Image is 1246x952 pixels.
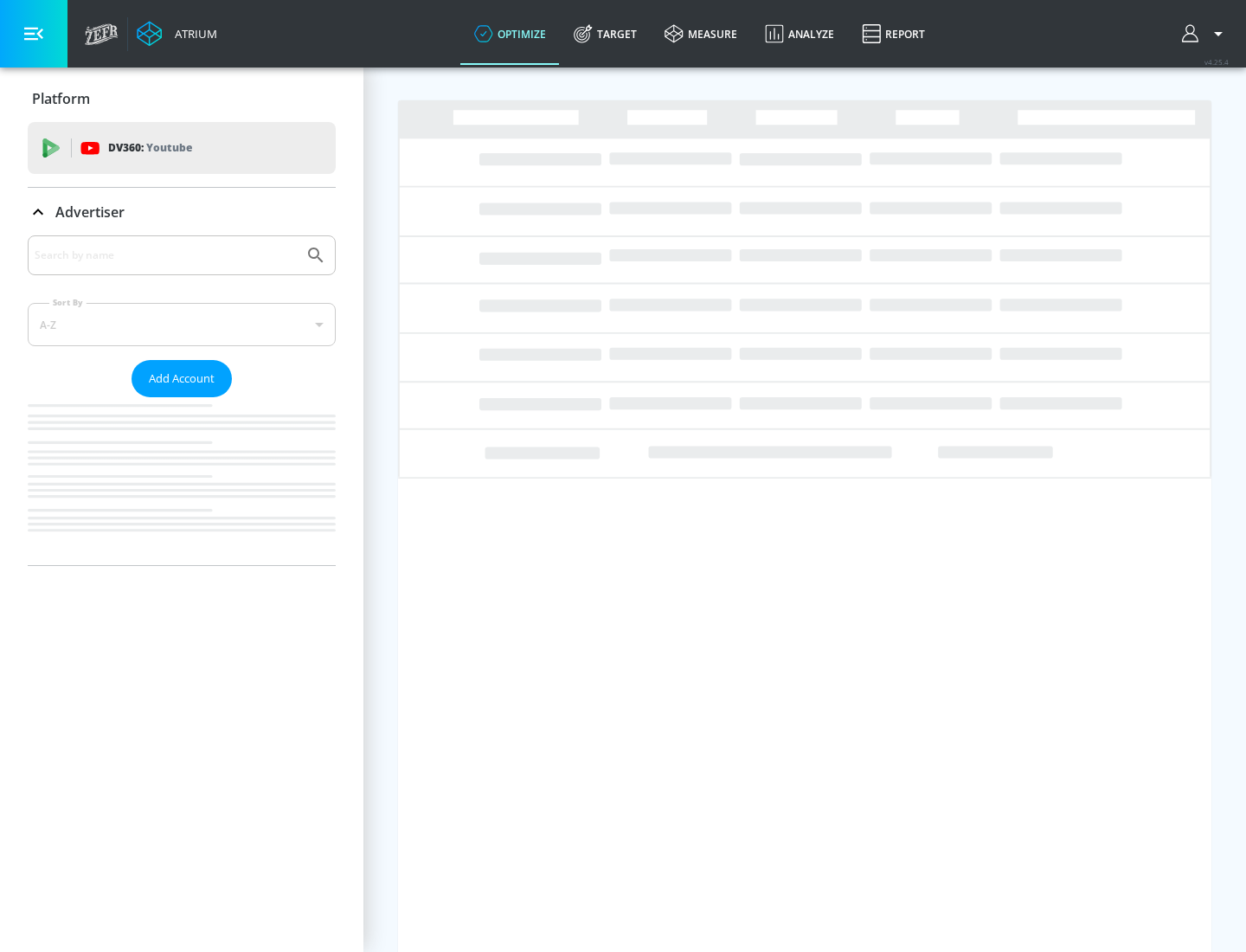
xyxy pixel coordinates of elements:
p: Platform [32,89,90,108]
span: v 4.25.4 [1204,57,1229,67]
label: Sort By [49,297,87,308]
a: optimize [460,3,560,65]
p: Advertiser [55,203,125,222]
a: measure [651,3,751,65]
div: Atrium [168,26,217,42]
div: Advertiser [28,188,336,236]
span: Add Account [149,369,215,389]
input: Search by name [35,244,297,267]
nav: list of Advertiser [28,397,336,565]
div: Platform [28,74,336,123]
a: Report [848,3,939,65]
a: Target [560,3,651,65]
div: A-Z [28,303,336,346]
a: Analyze [751,3,848,65]
div: Advertiser [28,235,336,565]
button: Add Account [132,360,232,397]
p: Youtube [146,138,192,157]
p: DV360: [108,138,192,158]
a: Atrium [137,21,217,47]
div: DV360: Youtube [28,122,336,174]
